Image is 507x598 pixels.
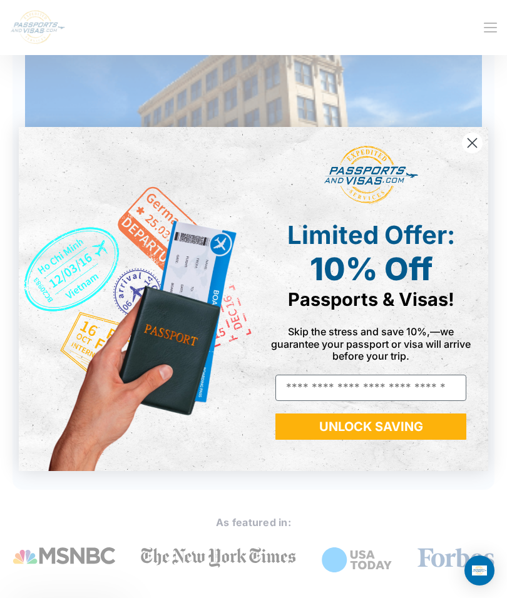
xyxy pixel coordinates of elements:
[464,555,494,585] div: Open Intercom Messenger
[324,146,418,205] img: passports and visas
[19,127,253,471] img: de9cda0d-0715-46ca-9a25-073762a91ba7.png
[461,132,483,154] button: Close dialog
[287,220,455,250] span: Limited Offer:
[271,325,471,362] span: Skip the stress and save 10%,—we guarantee your passport or visa will arrive before your trip.
[275,413,466,440] button: UNLOCK SAVING
[310,250,433,288] span: 10% Off
[288,288,454,310] span: Passports & Visas!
